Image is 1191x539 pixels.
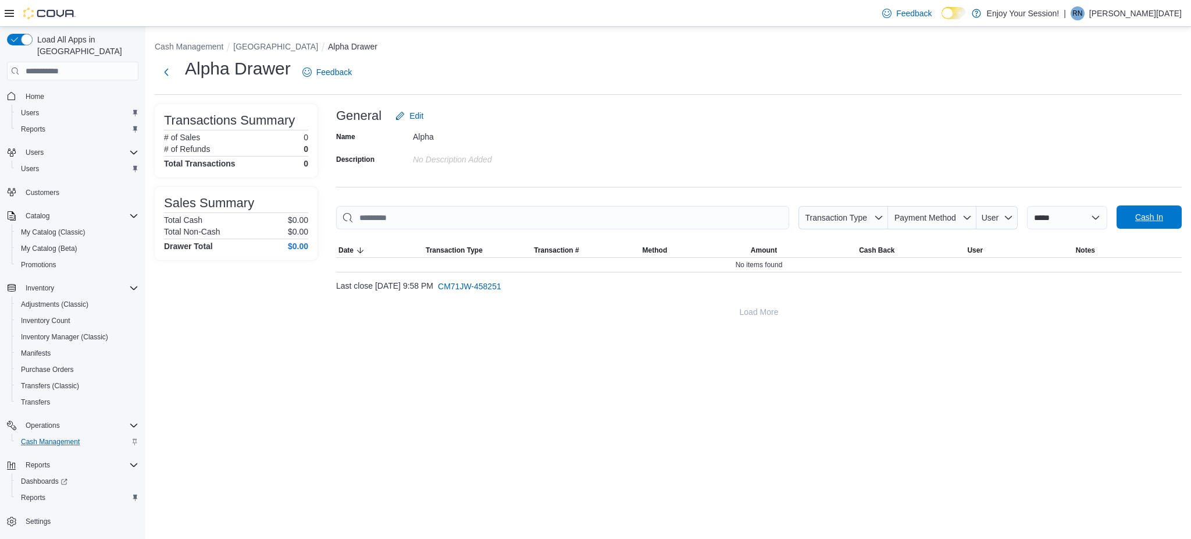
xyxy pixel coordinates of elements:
span: Reports [21,125,45,134]
span: Catalog [26,211,49,221]
a: Customers [21,186,64,200]
button: Adjustments (Classic) [12,296,143,313]
label: Name [336,132,355,141]
button: Purchase Orders [12,361,143,378]
span: User [982,213,999,222]
button: Settings [2,513,143,530]
p: | [1064,6,1066,20]
button: Cash Management [12,434,143,450]
h1: Alpha Drawer [185,57,291,80]
button: Amount [748,243,857,257]
button: My Catalog (Classic) [12,224,143,240]
span: Settings [21,514,138,529]
a: Adjustments (Classic) [16,297,93,311]
div: Renee Noel [1071,6,1085,20]
button: Catalog [2,208,143,224]
button: Promotions [12,257,143,273]
h3: Sales Summary [164,196,254,210]
span: Feedback [316,66,352,78]
span: Reports [16,122,138,136]
span: Method [643,246,668,255]
span: Transfers [16,395,138,409]
span: Catalog [21,209,138,223]
button: Inventory Manager (Classic) [12,329,143,345]
button: Method [640,243,748,257]
a: Home [21,90,49,104]
span: Operations [26,421,60,430]
span: Inventory Manager (Classic) [16,330,138,344]
a: Transfers (Classic) [16,379,84,393]
span: Load All Apps in [GEOGRAPHIC_DATA] [33,34,138,57]
button: Reports [21,458,55,472]
span: Users [21,108,39,118]
h6: Total Non-Cash [164,227,220,236]
button: Reports [2,457,143,473]
span: User [967,246,983,255]
span: Notes [1076,246,1095,255]
span: Reports [21,493,45,502]
p: Enjoy Your Session! [987,6,1060,20]
span: Promotions [16,258,138,272]
button: Reports [12,121,143,137]
span: Inventory Count [21,316,70,325]
a: Feedback [298,61,356,84]
span: Customers [21,185,138,200]
button: Inventory Count [12,313,143,329]
a: Users [16,106,44,120]
button: Transfers [12,394,143,410]
button: Transaction Type [423,243,532,257]
span: Adjustments (Classic) [16,297,138,311]
span: Cash Back [859,246,894,255]
span: Customers [26,188,59,197]
span: Reports [16,491,138,505]
p: $0.00 [288,227,308,236]
span: Transfers [21,398,50,407]
button: Alpha Drawer [328,42,377,51]
span: Dashboards [21,477,67,486]
button: My Catalog (Beta) [12,240,143,257]
button: Transfers (Classic) [12,378,143,394]
span: My Catalog (Beta) [21,244,77,253]
span: RN [1072,6,1082,20]
span: Edit [409,110,423,122]
input: This is a search bar. As you type, the results lower in the page will automatically filter. [336,206,789,229]
h4: 0 [304,159,308,168]
a: Feedback [878,2,936,25]
span: Amount [751,246,777,255]
span: Transaction # [534,246,579,255]
h4: $0.00 [288,242,308,251]
span: Home [21,88,138,103]
button: Operations [2,417,143,434]
span: My Catalog (Beta) [16,242,138,256]
button: [GEOGRAPHIC_DATA] [233,42,318,51]
span: Users [16,162,138,176]
button: Users [12,105,143,121]
span: Operations [21,419,138,432]
span: No items found [736,260,783,269]
button: Cash Back [857,243,965,257]
span: CM71JW-458251 [438,281,501,292]
span: Reports [26,460,50,470]
h4: Total Transactions [164,159,236,168]
a: Dashboards [16,474,72,488]
button: Users [21,146,48,159]
span: Payment Method [894,213,956,222]
button: Notes [1074,243,1182,257]
div: No Description added [413,150,569,164]
input: Dark Mode [942,7,966,19]
a: Reports [16,491,50,505]
a: Inventory Count [16,314,75,328]
button: Catalog [21,209,54,223]
span: Reports [21,458,138,472]
button: Payment Method [888,206,976,229]
h4: Drawer Total [164,242,213,251]
span: Feedback [896,8,932,19]
a: Manifests [16,346,55,360]
span: Purchase Orders [21,365,74,374]
span: Inventory [26,283,54,293]
span: Users [16,106,138,120]
button: Users [12,161,143,177]
span: Users [21,164,39,173]
h3: General [336,109,381,123]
